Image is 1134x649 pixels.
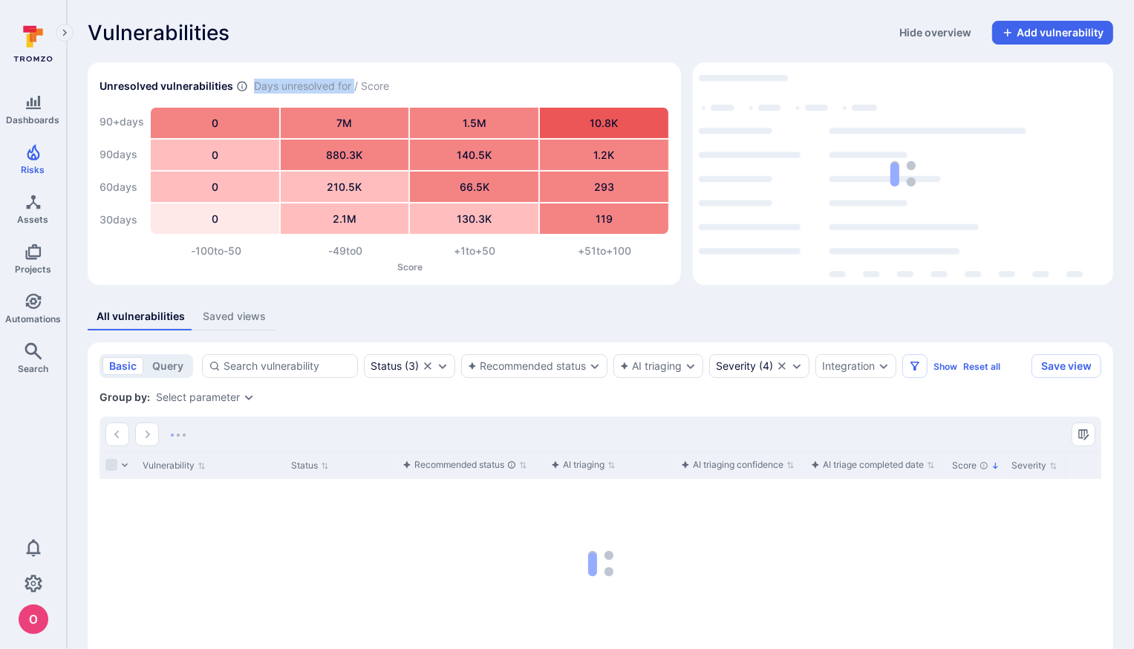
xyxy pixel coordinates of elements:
[890,21,980,45] button: Hide overview
[135,423,159,446] button: Go to the next page
[151,244,281,258] div: -100 to -50
[410,108,538,138] div: 1.5M
[410,203,538,234] div: 130.3K
[437,360,449,372] button: Expand dropdown
[7,114,60,125] span: Dashboards
[540,244,669,258] div: +51 to +100
[291,460,329,472] button: Sort by Status
[254,79,389,94] span: Days unresolved for / Score
[776,360,788,372] button: Clear selection
[540,203,668,234] div: 119
[19,604,48,634] img: ACg8ocJcCe-YbLxGm5tc0PuNRxmgP8aEm0RBXn6duO8aeMVK9zjHhw=s96-c
[589,360,601,372] button: Expand dropdown
[410,244,539,258] div: +1 to +50
[540,140,668,170] div: 1.2K
[18,214,49,225] span: Assets
[403,457,516,472] div: Recommended status
[540,108,668,138] div: 10.8K
[811,459,935,471] button: Sort by function(){return k.createElement(pN.A,{direction:"row",alignItems:"center",gap:4},k.crea...
[22,164,45,175] span: Risks
[991,458,1000,474] p: Sorted by: Highest first
[100,79,233,94] h2: Unresolved vulnerabilities
[281,244,410,258] div: -49 to 0
[890,161,916,186] img: Loading...
[980,461,988,470] div: The vulnerability score is based on the parameters defined in the settings
[102,357,143,375] button: basic
[1011,460,1058,472] button: Sort by Severity
[403,459,527,471] button: Sort by function(){return k.createElement(pN.A,{direction:"row",alignItems:"center",gap:4},k.crea...
[100,205,144,235] div: 30 days
[151,203,279,234] div: 0
[203,309,266,324] div: Saved views
[56,24,74,42] button: Expand navigation menu
[100,390,150,405] span: Group by:
[952,460,1000,472] button: Sort by Score
[992,21,1113,45] button: Add vulnerability
[1032,354,1101,378] button: Save view
[18,363,48,374] span: Search
[243,391,255,403] button: Expand dropdown
[933,361,957,372] button: Show
[410,172,538,202] div: 66.5K
[551,457,605,472] div: AI triaging
[410,140,538,170] div: 140.5K
[151,261,669,273] p: Score
[156,391,255,403] div: grouping parameters
[371,360,419,372] button: Status(3)
[811,457,924,472] div: AI triage completed date
[716,360,756,372] div: Severity
[224,359,351,374] input: Search vulnerability
[540,172,668,202] div: 293
[371,360,419,372] div: ( 3 )
[97,309,185,324] div: All vulnerabilities
[146,357,190,375] button: query
[371,360,402,372] div: Status
[422,360,434,372] button: Clear selection
[281,108,409,138] div: 7M
[281,203,409,234] div: 2.1M
[685,360,697,372] button: Expand dropdown
[902,354,928,378] button: Filters
[151,108,279,138] div: 0
[100,140,144,169] div: 90 days
[551,459,616,471] button: Sort by function(){return k.createElement(pN.A,{direction:"row",alignItems:"center",gap:4},k.crea...
[468,360,586,372] button: Recommended status
[681,459,795,471] button: Sort by function(){return k.createElement(pN.A,{direction:"row",alignItems:"center",gap:4},k.crea...
[156,391,240,403] button: Select parameter
[19,604,48,634] div: oleg malkov
[100,107,144,137] div: 90+ days
[59,27,70,39] i: Expand navigation menu
[681,457,783,472] div: AI triaging confidence
[281,172,409,202] div: 210.5K
[716,360,773,372] button: Severity(4)
[88,303,1113,330] div: assets tabs
[699,68,1107,279] div: loading spinner
[5,313,61,324] span: Automations
[791,360,803,372] button: Expand dropdown
[151,172,279,202] div: 0
[822,360,875,372] button: Integration
[88,21,229,45] span: Vulnerabilities
[105,423,129,446] button: Go to the previous page
[716,360,773,372] div: ( 4 )
[620,360,682,372] button: AI triaging
[693,62,1113,285] div: Top integrations by vulnerabilities
[1072,423,1095,446] button: Manage columns
[15,264,51,275] span: Projects
[151,140,279,170] div: 0
[281,140,409,170] div: 880.3K
[236,79,248,94] span: Number of vulnerabilities in status ‘Open’ ‘Triaged’ and ‘In process’ divided by score and scanne...
[105,459,117,471] span: Select all rows
[963,361,1000,372] button: Reset all
[143,460,206,472] button: Sort by Vulnerability
[100,172,144,202] div: 60 days
[171,434,186,437] img: Loading...
[878,360,890,372] button: Expand dropdown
